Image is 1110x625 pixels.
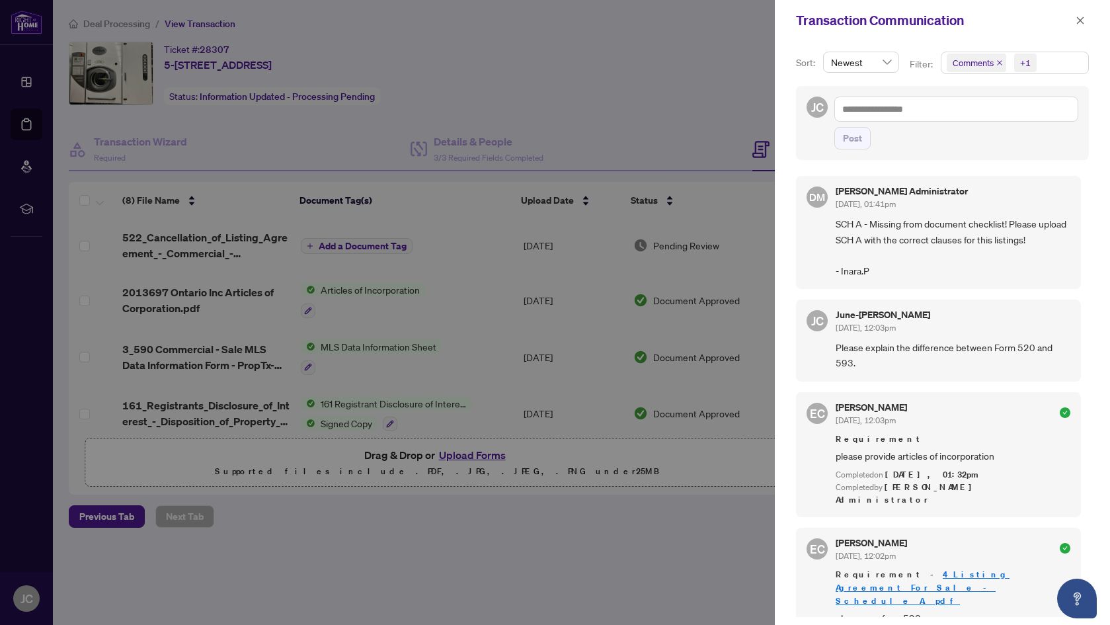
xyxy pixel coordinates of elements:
[836,481,1070,507] div: Completed by
[834,127,871,149] button: Post
[836,433,1070,446] span: Requirement
[836,538,907,548] h5: [PERSON_NAME]
[810,404,825,423] span: EC
[947,54,1006,72] span: Comments
[836,187,968,196] h5: [PERSON_NAME] Administrator
[836,448,1070,464] span: please provide articles of incorporation
[836,340,1070,371] span: Please explain the difference between Form 520 and 593.
[836,551,896,561] span: [DATE], 12:02pm
[809,189,825,205] span: DM
[836,569,1010,606] a: 4_Listing Agreement For Sale - Schedule A.pdf
[811,312,824,330] span: JC
[836,199,896,209] span: [DATE], 01:41pm
[910,57,935,71] p: Filter:
[1060,407,1070,418] span: check-circle
[1020,56,1031,69] div: +1
[831,52,891,72] span: Newest
[836,469,1070,481] div: Completed on
[836,481,979,505] span: [PERSON_NAME] Administrator
[836,310,930,319] h5: June-[PERSON_NAME]
[953,56,994,69] span: Comments
[796,11,1072,30] div: Transaction Communication
[836,216,1070,278] span: SCH A - Missing from document checklist! Please upload SCH A with the correct clauses for this li...
[811,98,824,116] span: JC
[836,403,907,412] h5: [PERSON_NAME]
[996,60,1003,66] span: close
[1060,543,1070,554] span: check-circle
[1057,579,1097,618] button: Open asap
[885,469,980,480] span: [DATE], 01:32pm
[796,56,818,70] p: Sort:
[836,568,1070,608] span: Requirement -
[836,415,896,425] span: [DATE], 12:03pm
[836,323,896,333] span: [DATE], 12:03pm
[810,540,825,558] span: EC
[1076,16,1085,25] span: close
